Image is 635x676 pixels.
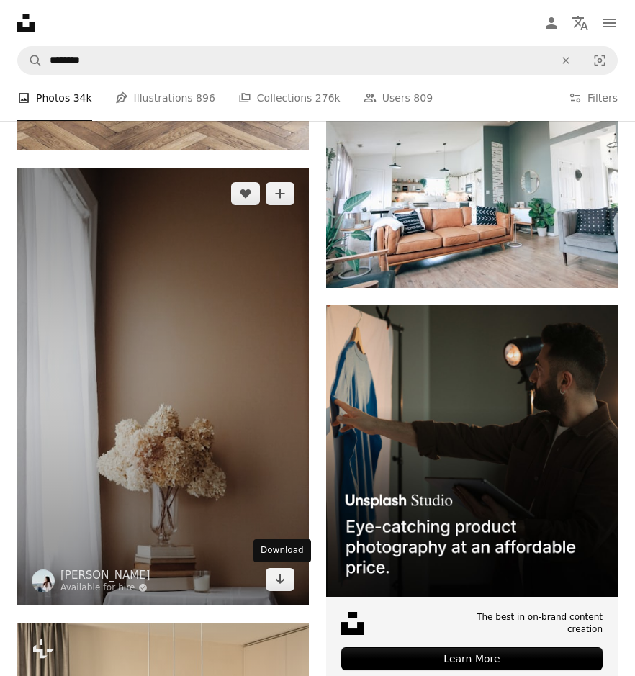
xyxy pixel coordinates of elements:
[115,75,215,121] a: Illustrations 896
[18,47,42,74] button: Search Unsplash
[32,569,55,592] img: Go to Jessica Mangano's profile
[17,168,309,605] img: white and brown floral wreath
[326,184,618,197] a: living room
[537,9,566,37] a: Log in / Sign up
[60,582,150,594] a: Available for hire
[445,611,603,636] span: The best in on-brand content creation
[413,90,433,106] span: 809
[253,539,311,562] div: Download
[326,94,618,288] img: living room
[196,90,215,106] span: 896
[231,182,260,205] button: Like
[315,90,341,106] span: 276k
[266,182,294,205] button: Add to Collection
[569,75,618,121] button: Filters
[595,9,623,37] button: Menu
[326,305,618,597] img: file-1715714098234-25b8b4e9d8faimage
[364,75,433,121] a: Users 809
[582,47,617,74] button: Visual search
[341,647,603,670] div: Learn More
[341,612,364,635] img: file-1631678316303-ed18b8b5cb9cimage
[266,568,294,591] a: Download
[17,380,309,393] a: white and brown floral wreath
[238,75,341,121] a: Collections 276k
[550,47,582,74] button: Clear
[566,9,595,37] button: Language
[17,46,618,75] form: Find visuals sitewide
[60,568,150,582] a: [PERSON_NAME]
[17,14,35,32] a: Home — Unsplash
